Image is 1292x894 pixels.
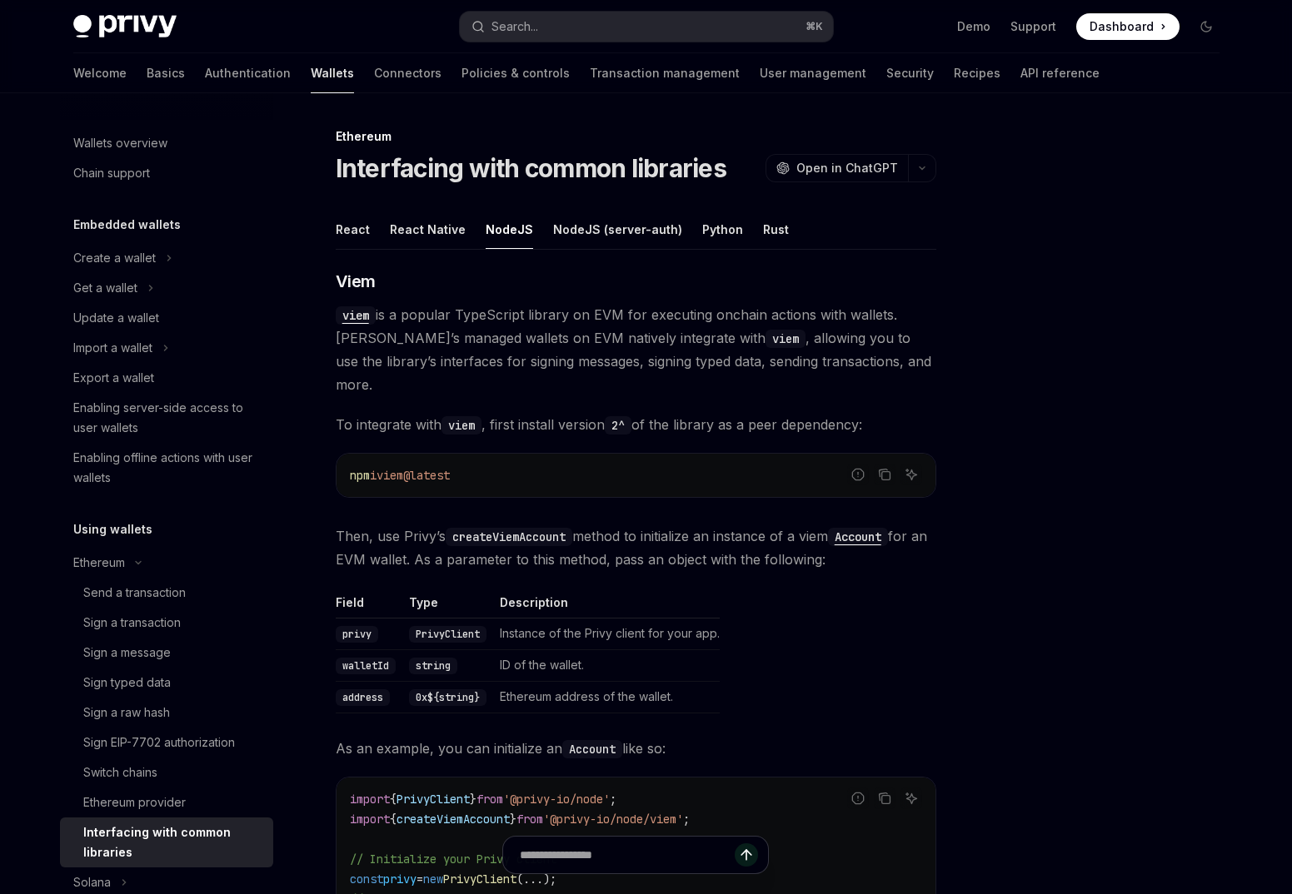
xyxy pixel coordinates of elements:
div: Chain support [73,163,150,183]
a: API reference [1020,53,1100,93]
span: { [390,792,397,807]
code: privy [336,626,378,643]
button: Ask AI [900,464,922,485]
div: Create a wallet [73,248,156,268]
div: Solana [73,872,111,892]
a: Enabling offline actions with user wallets [60,443,273,493]
code: Account [562,740,622,758]
a: Dashboard [1076,13,1180,40]
span: ; [610,792,616,807]
a: Switch chains [60,757,273,787]
code: 0x${string} [409,689,486,706]
a: Wallets [311,53,354,93]
button: Toggle Ethereum section [60,548,273,578]
code: createViemAccount [446,528,572,546]
span: from [516,812,543,827]
code: address [336,689,390,706]
input: Ask a question... [520,837,735,873]
div: Ethereum [336,128,936,145]
button: Open in ChatGPT [766,154,908,182]
div: Search... [491,17,538,37]
span: import [350,812,390,827]
a: Chain support [60,158,273,188]
a: Update a wallet [60,303,273,333]
code: PrivyClient [409,626,486,643]
a: Support [1010,18,1056,35]
div: React [336,210,370,249]
span: i [370,468,377,483]
div: NodeJS [486,210,533,249]
div: Ethereum [73,553,125,573]
span: ⌘ K [806,20,823,33]
span: { [390,812,397,827]
a: Export a wallet [60,363,273,393]
td: ID of the wallet. [493,650,720,682]
div: Interfacing with common libraries [83,822,263,862]
span: To integrate with , first install version of the library as a peer dependency: [336,413,936,436]
a: Basics [147,53,185,93]
button: Report incorrect code [847,787,869,809]
span: viem@latest [377,468,450,483]
button: Ask AI [900,787,922,809]
code: viem [766,330,806,348]
a: Transaction management [590,53,740,93]
a: Ethereum provider [60,787,273,817]
span: Open in ChatGPT [796,160,898,176]
button: Open search [460,12,833,42]
div: Sign EIP-7702 authorization [83,733,235,752]
div: Enabling server-side access to user wallets [73,398,263,438]
a: Sign a message [60,638,273,668]
th: Description [493,594,720,618]
h5: Using wallets [73,519,152,539]
span: npm [350,468,370,483]
code: string [409,658,457,674]
th: Type [402,594,493,618]
span: As an example, you can initialize an like so: [336,737,936,760]
div: Python [702,210,743,249]
div: Sign a raw hash [83,703,170,723]
a: Sign EIP-7702 authorization [60,728,273,757]
div: Rust [763,210,789,249]
span: } [510,812,516,827]
div: Send a transaction [83,583,186,603]
div: Wallets overview [73,133,167,153]
button: Toggle Create a wallet section [60,243,273,273]
td: Ethereum address of the wallet. [493,682,720,713]
code: walletId [336,658,396,674]
div: Sign typed data [83,673,171,693]
a: Enabling server-side access to user wallets [60,393,273,443]
div: NodeJS (server-auth) [553,210,682,249]
a: Wallets overview [60,128,273,158]
a: Sign a transaction [60,608,273,638]
a: Demo [957,18,990,35]
span: PrivyClient [397,792,470,807]
div: Get a wallet [73,278,137,298]
a: viem [336,306,376,323]
div: Ethereum provider [83,792,186,812]
a: Policies & controls [461,53,570,93]
a: User management [760,53,866,93]
button: Toggle dark mode [1193,13,1220,40]
img: dark logo [73,15,177,38]
code: viem [441,416,481,435]
a: Recipes [954,53,1000,93]
div: Update a wallet [73,308,159,328]
code: 2^ [605,416,631,435]
span: is a popular TypeScript library on EVM for executing onchain actions with wallets. [PERSON_NAME]’... [336,303,936,396]
a: Security [886,53,934,93]
button: Copy the contents from the code block [874,787,895,809]
button: Report incorrect code [847,464,869,485]
a: Sign typed data [60,668,273,698]
span: '@privy-io/node' [503,792,610,807]
div: Import a wallet [73,338,152,358]
span: Then, use Privy’s method to initialize an instance of a viem for an EVM wallet. As a parameter to... [336,524,936,571]
span: Viem [336,270,376,293]
span: createViemAccount [397,812,510,827]
div: Export a wallet [73,368,154,388]
span: '@privy-io/node/viem' [543,812,683,827]
span: Dashboard [1090,18,1154,35]
a: Sign a raw hash [60,698,273,728]
button: Toggle Import a wallet section [60,333,273,363]
code: Account [828,528,888,546]
h5: Embedded wallets [73,215,181,235]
